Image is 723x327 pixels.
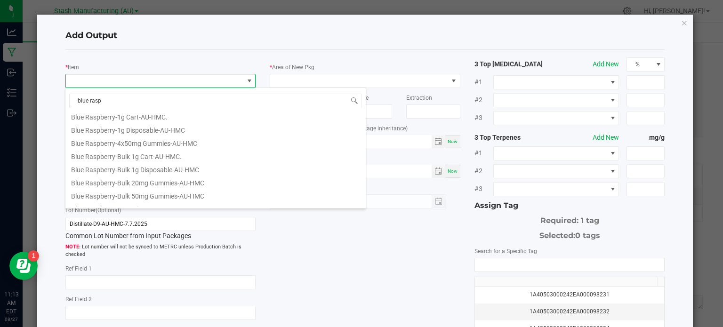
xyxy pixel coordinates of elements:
[474,166,493,176] span: #2
[474,95,493,105] span: #2
[575,231,600,240] span: 0 tags
[474,211,665,226] div: Required: 1 tag
[493,93,619,107] span: NO DATA FOUND
[481,307,659,316] div: 1A40503000242EA000098232
[493,75,619,89] span: NO DATA FOUND
[593,133,619,143] button: Add New
[474,226,665,241] div: Selected:
[481,290,659,299] div: 1A40503000242EA000098231
[474,148,493,158] span: #1
[406,94,432,102] label: Extraction
[432,135,445,148] span: Toggle calendar
[593,59,619,69] button: Add New
[432,165,445,178] span: Toggle calendar
[96,207,121,214] span: (Optional)
[68,63,79,72] label: Item
[65,243,256,259] span: Lot number will not be synced to METRC unless Production Batch is checked
[65,217,256,241] div: Common Lot Number from Input Packages
[28,250,39,262] iframe: Resource center unread badge
[272,63,314,72] label: Area of New Pkg
[475,258,665,271] input: NO DATA FOUND
[9,252,38,280] iframe: Resource center
[474,59,551,69] strong: 3 Top [MEDICAL_DATA]
[474,77,493,87] span: #1
[493,182,619,196] span: NO DATA FOUND
[65,206,121,215] label: Lot Number
[493,164,619,178] span: NO DATA FOUND
[627,133,665,143] strong: mg/g
[474,133,551,143] strong: 3 Top Terpenes
[448,139,458,144] span: Now
[474,184,493,194] span: #3
[474,113,493,123] span: #3
[65,295,92,303] label: Ref Field 2
[474,200,665,211] div: Assign Tag
[65,30,665,42] h4: Add Output
[627,58,652,71] span: %
[448,168,458,174] span: Now
[493,146,619,160] span: NO DATA FOUND
[65,264,92,273] label: Ref Field 1
[493,111,619,125] span: NO DATA FOUND
[474,247,537,255] label: Search for a Specific Tag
